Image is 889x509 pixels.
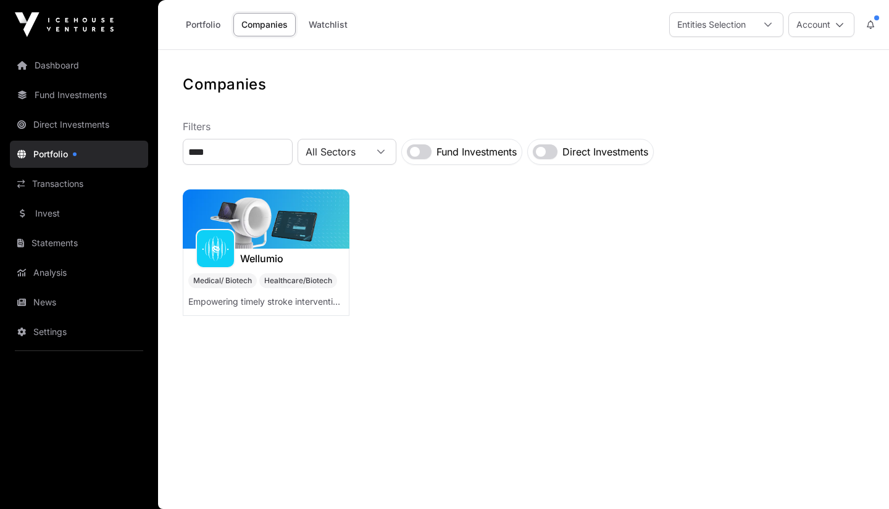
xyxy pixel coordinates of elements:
[10,230,148,257] a: Statements
[10,200,148,227] a: Invest
[264,276,332,286] span: Healthcare/Biotech
[10,318,148,346] a: Settings
[827,450,889,509] iframe: Chat Widget
[233,13,296,36] a: Companies
[10,289,148,316] a: News
[188,296,344,308] p: Empowering timely stroke intervention with rapid, point of care diagnostics.
[183,75,864,94] h1: Companies
[301,13,356,36] a: Watchlist
[562,144,648,159] label: Direct Investments
[670,13,753,36] div: Entities Selection
[193,276,252,286] span: Medical/ Biotech
[10,170,148,197] a: Transactions
[183,119,864,134] p: Filters
[10,111,148,138] a: Direct Investments
[15,12,114,37] img: Icehouse Ventures Logo
[240,251,283,266] a: Wellumio
[436,144,517,159] label: Fund Investments
[10,81,148,109] a: Fund Investments
[183,189,349,249] img: Wellumio
[178,13,228,36] a: Portfolio
[10,141,148,168] a: Portfolio
[10,259,148,286] a: Analysis
[202,235,229,262] img: Wellumio-Favicon.svg
[788,12,854,37] button: Account
[298,141,366,163] span: All Sectors
[10,52,148,79] a: Dashboard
